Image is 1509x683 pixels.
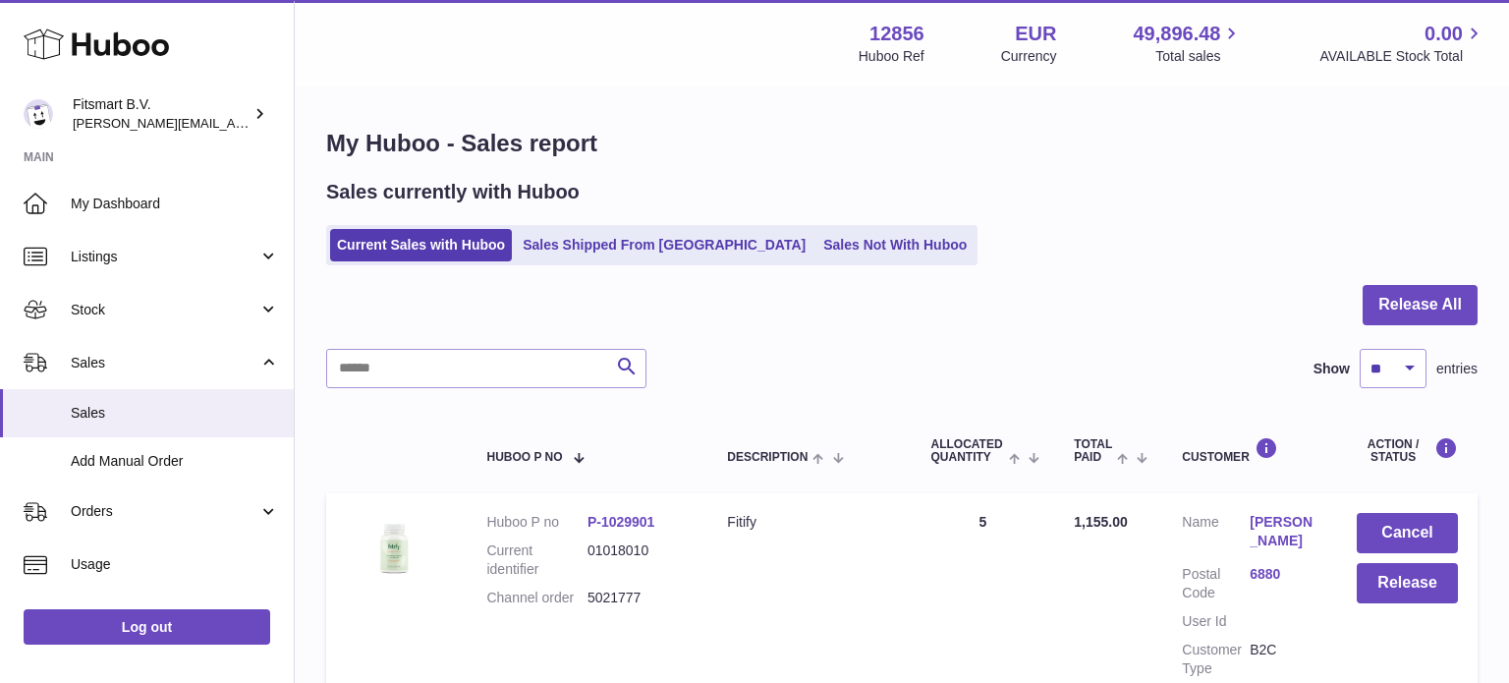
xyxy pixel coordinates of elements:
[1357,513,1458,553] button: Cancel
[1155,47,1243,66] span: Total sales
[1182,513,1250,555] dt: Name
[486,541,587,579] dt: Current identifier
[1250,565,1317,584] a: 6880
[516,229,812,261] a: Sales Shipped From [GEOGRAPHIC_DATA]
[71,452,279,471] span: Add Manual Order
[71,404,279,423] span: Sales
[1074,438,1112,464] span: Total paid
[1313,360,1350,378] label: Show
[1357,563,1458,603] button: Release
[1182,565,1250,602] dt: Postal Code
[859,47,924,66] div: Huboo Ref
[346,513,444,583] img: 128561739542540.png
[587,589,688,607] dd: 5021777
[71,502,258,521] span: Orders
[71,195,279,213] span: My Dashboard
[73,95,250,133] div: Fitsmart B.V.
[727,451,808,464] span: Description
[486,451,562,464] span: Huboo P no
[486,589,587,607] dt: Channel order
[326,179,580,205] h2: Sales currently with Huboo
[587,541,688,579] dd: 01018010
[1363,285,1478,325] button: Release All
[1425,21,1463,47] span: 0.00
[1182,612,1250,631] dt: User Id
[1250,513,1317,550] a: [PERSON_NAME]
[816,229,974,261] a: Sales Not With Huboo
[71,301,258,319] span: Stock
[1001,47,1057,66] div: Currency
[73,115,394,131] span: [PERSON_NAME][EMAIL_ADDRESS][DOMAIN_NAME]
[71,248,258,266] span: Listings
[1319,21,1485,66] a: 0.00 AVAILABLE Stock Total
[1436,360,1478,378] span: entries
[1319,47,1485,66] span: AVAILABLE Stock Total
[1015,21,1056,47] strong: EUR
[24,99,53,129] img: jonathan@leaderoo.com
[1182,437,1317,464] div: Customer
[71,354,258,372] span: Sales
[1182,641,1250,678] dt: Customer Type
[1133,21,1243,66] a: 49,896.48 Total sales
[1250,641,1317,678] dd: B2C
[330,229,512,261] a: Current Sales with Huboo
[587,514,655,530] a: P-1029901
[1133,21,1220,47] span: 49,896.48
[24,609,270,645] a: Log out
[869,21,924,47] strong: 12856
[727,513,891,532] div: Fitify
[326,128,1478,159] h1: My Huboo - Sales report
[486,513,587,532] dt: Huboo P no
[1074,514,1128,530] span: 1,155.00
[931,438,1004,464] span: ALLOCATED Quantity
[71,555,279,574] span: Usage
[1357,437,1458,464] div: Action / Status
